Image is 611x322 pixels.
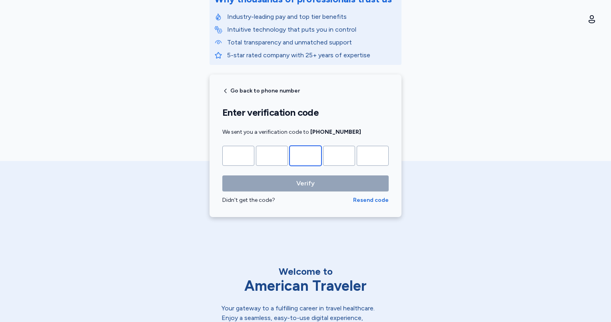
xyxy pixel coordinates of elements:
button: Go back to phone number [222,88,300,94]
button: Verify [222,175,389,191]
p: 5-star rated company with 25+ years of expertise [227,50,397,60]
input: Please enter OTP character 5 [357,146,389,166]
button: Resend code [353,196,389,204]
input: Please enter OTP character 2 [256,146,288,166]
p: Industry-leading pay and top tier benefits [227,12,397,22]
strong: [PHONE_NUMBER] [310,129,361,135]
span: Verify [296,179,315,188]
div: Didn't get the code? [222,196,353,204]
h1: Enter verification code [222,107,389,119]
input: Please enter OTP character 4 [323,146,355,166]
input: Please enter OTP character 1 [222,146,254,166]
div: American Traveler [222,278,389,294]
div: Welcome to [222,265,389,278]
p: Total transparency and unmatched support [227,38,397,47]
input: Please enter OTP character 3 [290,146,321,166]
span: We sent you a verification code to [222,129,361,135]
p: Intuitive technology that puts you in control [227,25,397,34]
span: Go back to phone number [230,88,300,94]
